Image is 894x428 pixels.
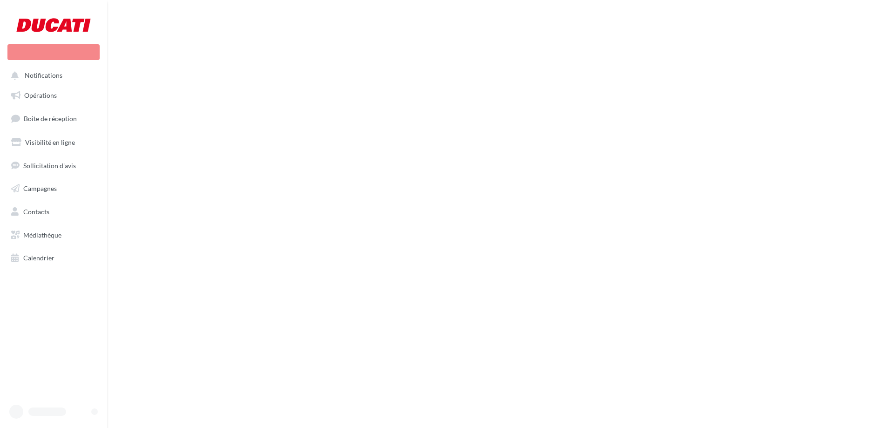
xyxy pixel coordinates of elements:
a: Contacts [6,202,102,222]
a: Opérations [6,86,102,105]
a: Calendrier [6,248,102,268]
div: Nouvelle campagne [7,44,100,60]
a: Boîte de réception [6,109,102,129]
span: Calendrier [23,254,54,262]
span: Médiathèque [23,231,61,239]
a: Visibilité en ligne [6,133,102,152]
span: Contacts [23,208,49,216]
span: Boîte de réception [24,115,77,122]
a: Médiathèque [6,225,102,245]
span: Opérations [24,91,57,99]
a: Campagnes [6,179,102,198]
span: Sollicitation d'avis [23,161,76,169]
span: Notifications [25,72,62,80]
span: Campagnes [23,184,57,192]
a: Sollicitation d'avis [6,156,102,176]
span: Visibilité en ligne [25,138,75,146]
